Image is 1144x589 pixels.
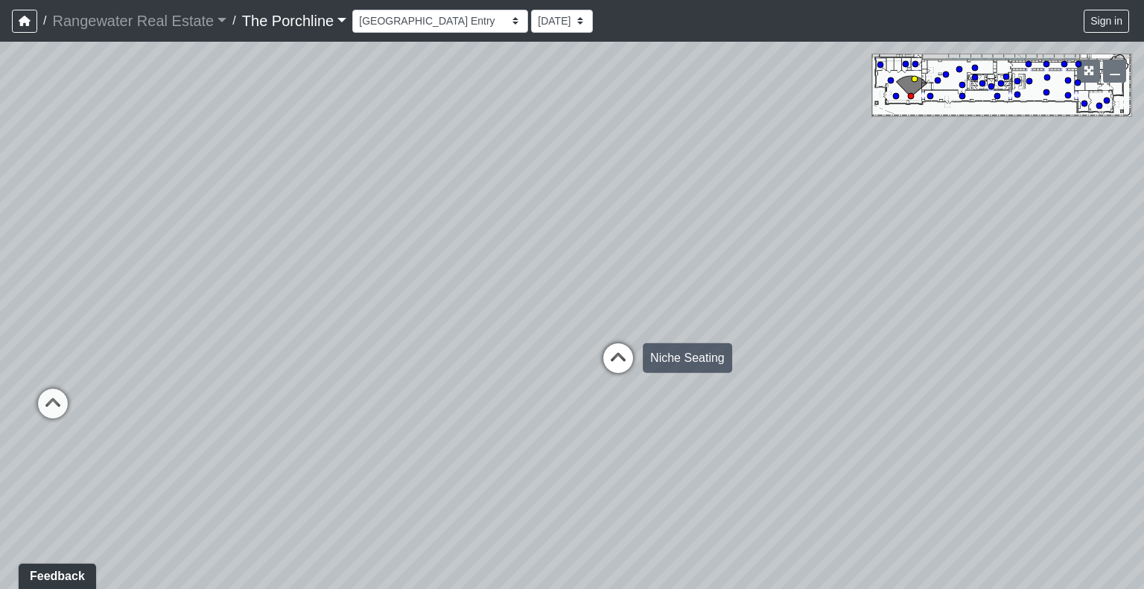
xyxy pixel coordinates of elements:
span: / [37,6,52,36]
button: Sign in [1084,10,1129,33]
span: / [226,6,241,36]
a: The Porchline [242,6,347,36]
iframe: Ybug feedback widget [11,559,99,589]
a: Rangewater Real Estate [52,6,226,36]
div: Niche Seating [643,343,732,373]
